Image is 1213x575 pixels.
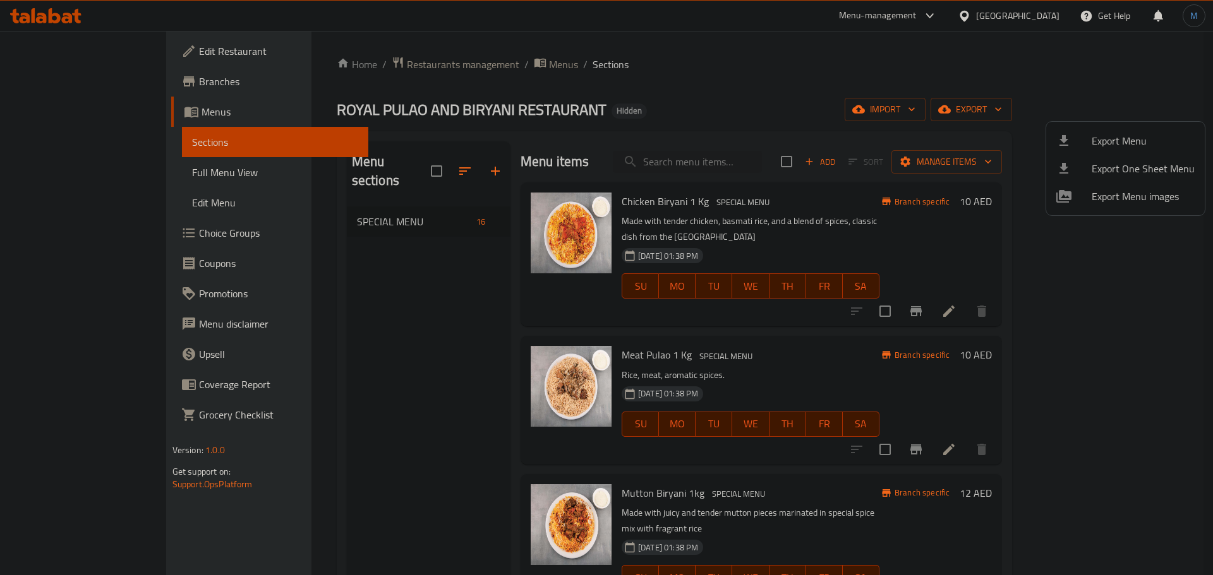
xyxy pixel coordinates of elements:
span: Export One Sheet Menu [1092,161,1195,176]
li: Export menu items [1046,127,1205,155]
li: Export one sheet menu items [1046,155,1205,182]
span: Export Menu [1092,133,1195,148]
span: Export Menu images [1092,189,1195,204]
li: Export Menu images [1046,182,1205,210]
